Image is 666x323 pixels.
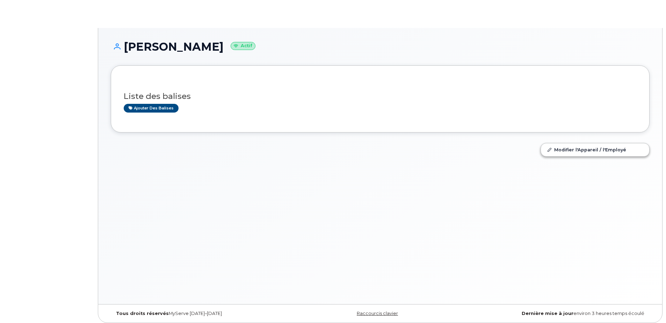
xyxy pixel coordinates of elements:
[116,311,169,316] strong: Tous droits réservés
[111,41,650,53] h1: [PERSON_NAME]
[541,143,649,156] a: Modifier l'Appareil / l'Employé
[124,104,179,113] a: Ajouter des balises
[124,92,637,101] h3: Liste des balises
[470,311,650,316] div: environ 3 heures temps écoulé
[357,311,398,316] a: Raccourcis clavier
[522,311,573,316] strong: Dernière mise à jour
[231,42,255,50] small: Actif
[111,311,290,316] div: MyServe [DATE]–[DATE]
